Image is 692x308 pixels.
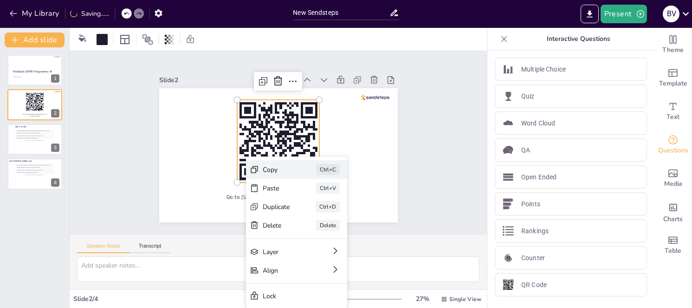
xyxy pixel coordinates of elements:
[503,144,514,156] img: QA icon
[654,61,692,95] div: Add ready made slides
[316,164,340,175] div: Ctrl+C
[293,6,389,20] input: Insert title
[503,252,514,263] img: Counter icon
[51,144,59,152] div: 3
[521,65,566,74] p: Multiple Choice
[16,137,54,139] div: All responses will be stacked vertically in chronological order.
[521,253,545,263] p: Counter
[521,118,555,128] p: Word Cloud
[663,5,679,23] button: B V
[51,74,59,83] div: 1
[7,55,62,85] div: https://app.sendsteps.com/image/7b2877fe-6d/0ed7f19d-42e2-4ed3-b170-27cf9f5e1a61.pngFeedback DEMO...
[654,229,692,262] div: Add a table
[142,34,153,45] span: Position
[449,295,481,303] span: Single View
[73,295,313,303] div: Slide 2 / 4
[159,76,297,85] div: Slide 2
[316,201,340,212] div: Ctrl+D
[665,246,681,256] span: Table
[263,203,290,211] div: Duplicate
[7,158,62,189] div: Wat [PERSON_NAME] top?This is how individual responses will appear. Each response will be display...
[654,28,692,61] div: Change the overall theme
[663,6,679,22] div: B V
[15,125,26,128] span: Wat is je tip?
[23,113,47,117] span: Go to [URL][DOMAIN_NAME] and login with code: minocw464
[654,162,692,195] div: Add images, graphics, shapes or video
[263,221,290,230] div: Delete
[16,135,54,137] div: You can enable voting to let participants vote for their favorite responses.
[581,5,599,23] button: Export to PowerPoint
[16,130,54,131] div: This is how individual responses will appear. Each response will be displayed in its own block.
[662,45,684,55] span: Theme
[263,266,304,275] div: Align
[263,248,304,256] div: Layer
[521,226,549,236] p: Rankings
[601,5,647,23] button: Present
[16,132,54,134] div: Participants can submit text responses up to 200 characters long.
[658,145,688,156] span: Questions
[316,220,340,231] div: Delete
[654,195,692,229] div: Add charts and graphs
[129,243,171,253] button: Transcript
[521,92,535,101] p: Quiz
[13,70,52,73] span: Feedback DEMO Programma AI
[503,91,514,102] img: Quiz icon
[521,145,530,155] p: QA
[5,33,65,47] button: Add slide
[16,139,54,141] div: More responses will appear here during the session...
[263,184,290,193] div: Paste
[503,64,514,75] img: Multiple Choice icon
[503,118,514,129] img: Word Cloud icon
[117,32,132,47] div: Layout
[521,172,556,182] p: Open Ended
[51,109,59,118] div: 2
[7,89,62,120] div: https://app.sendsteps.com/image/7b2877fe-6d/0ed7f19d-42e2-4ed3-b170-27cf9f5e1a61.pngGo to [URL][D...
[659,79,687,89] span: Template
[51,178,59,187] div: 4
[75,34,89,44] div: Background color
[503,171,514,183] img: Open Ended icon
[663,214,683,224] span: Charts
[664,179,682,189] span: Media
[16,174,54,176] div: More responses will appear here during the session...
[7,124,62,155] div: Wat is je tip?This is how individual responses will appear. Each response will be displayed in it...
[13,76,21,78] span: 21 augustus 2025
[521,280,547,290] p: QR Code
[77,243,129,253] button: Speaker Notes
[226,193,331,209] span: Go to [URL][DOMAIN_NAME] and login with code: minocw464
[666,112,679,122] span: Text
[7,6,63,21] button: My Library
[654,95,692,128] div: Add text boxes
[16,164,54,166] div: This is how individual responses will appear. Each response will be displayed in its own block.
[503,198,514,210] img: Points icon
[70,9,109,18] div: Saving......
[263,165,290,174] div: Copy
[521,199,540,209] p: Points
[503,279,514,290] img: QR Code icon
[16,171,54,173] div: All responses will be stacked vertically in chronological order.
[16,169,54,171] div: You can enable voting to let participants vote for their favorite responses.
[411,295,433,303] div: 27 %
[511,28,645,50] p: Interactive Questions
[503,225,514,236] img: Rankings icon
[9,160,32,163] span: Wat [PERSON_NAME] top?
[16,167,54,169] div: Participants can submit text responses up to 200 characters long.
[316,183,340,194] div: Ctrl+V
[654,128,692,162] div: Get real-time input from your audience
